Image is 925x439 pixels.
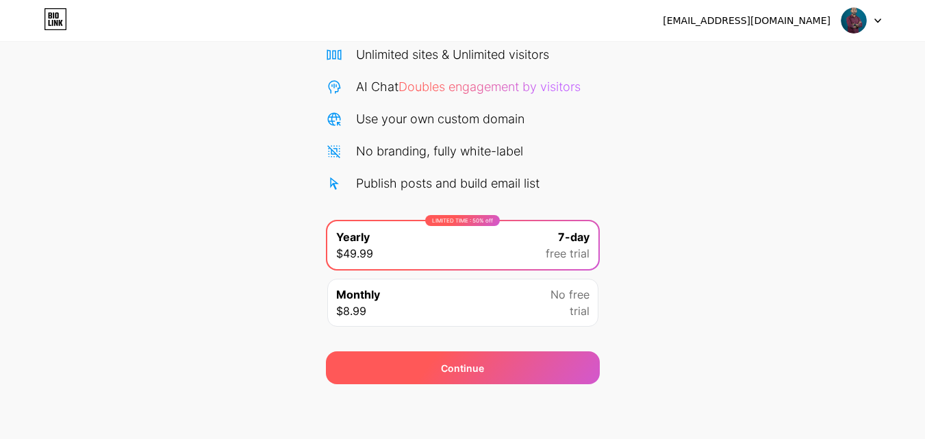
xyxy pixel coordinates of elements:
[336,245,373,262] span: $49.99
[356,142,523,160] div: No branding, fully white-label
[356,174,540,192] div: Publish posts and build email list
[841,8,867,34] img: daneilcooperr
[336,286,380,303] span: Monthly
[356,110,524,128] div: Use your own custom domain
[356,45,549,64] div: Unlimited sites & Unlimited visitors
[356,77,581,96] div: AI Chat
[558,229,590,245] span: 7-day
[425,215,500,226] div: LIMITED TIME : 50% off
[398,79,581,94] span: Doubles engagement by visitors
[546,245,590,262] span: free trial
[336,303,366,319] span: $8.99
[441,361,484,375] div: Continue
[570,303,590,319] span: trial
[663,14,831,28] div: [EMAIL_ADDRESS][DOMAIN_NAME]
[550,286,590,303] span: No free
[336,229,370,245] span: Yearly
